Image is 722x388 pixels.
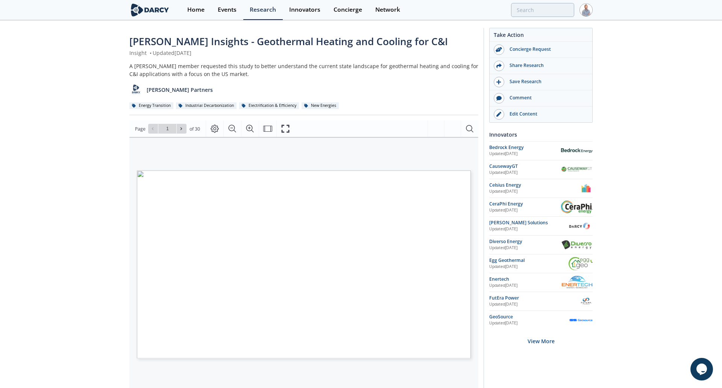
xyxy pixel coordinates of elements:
span: [PERSON_NAME] Insights - Geothermal Heating and Cooling for C&I [129,35,448,48]
img: GeoSource [569,313,593,327]
div: GeoSource [489,313,569,320]
div: Updated [DATE] [489,264,569,270]
div: Updated [DATE] [489,320,569,326]
img: Profile [579,3,593,17]
div: Diverso Energy [489,238,561,245]
img: logo-wide.svg [129,3,170,17]
img: CeraPhi Energy [561,201,593,213]
a: Egg Geothermal Updated[DATE] Egg Geothermal [489,257,593,270]
a: Edit Content [490,107,592,122]
div: Bedrock Energy [489,144,561,151]
div: Updated [DATE] [489,301,579,307]
div: Concierge [334,7,362,13]
div: Edit Content [504,111,589,117]
div: Events [218,7,237,13]
div: Egg Geothermal [489,257,569,264]
p: [PERSON_NAME] Partners [147,86,213,94]
div: Comment [504,94,589,101]
div: Save Research [504,78,589,85]
div: Electrification & Efficiency [239,102,299,109]
img: Egg Geothermal [569,257,593,270]
a: FutEra Power Updated[DATE] FutEra Power [489,295,593,308]
div: Home [187,7,205,13]
div: Updated [DATE] [489,283,561,289]
img: Bedrock Energy [561,148,593,153]
iframe: chat widget [690,358,714,380]
a: GeoSource Updated[DATE] GeoSource [489,313,593,327]
div: Research [250,7,276,13]
img: Darcy Solutions [566,219,593,233]
div: Innovators [289,7,320,13]
div: Network [375,7,400,13]
div: Concierge Request [504,46,589,53]
a: CausewayGT Updated[DATE] CausewayGT [489,163,593,176]
img: FutEra Power [579,295,593,308]
a: [PERSON_NAME] Solutions Updated[DATE] Darcy Solutions [489,219,593,233]
div: Updated [DATE] [489,207,561,213]
div: Take Action [490,31,592,42]
div: Updated [DATE] [489,170,561,176]
div: A [PERSON_NAME] member requested this study to better understand the current state landscape for ... [129,62,478,78]
div: View More [489,329,593,353]
div: Updated [DATE] [489,189,579,195]
img: Enertech [561,276,593,289]
div: CeraPhi Energy [489,201,561,207]
div: Innovators [489,128,593,141]
div: Enertech [489,276,561,283]
img: Celsius Energy [579,182,593,195]
input: Advanced Search [511,3,574,17]
span: • [148,49,153,56]
a: CeraPhi Energy Updated[DATE] CeraPhi Energy [489,201,593,214]
img: Diverso Energy [561,239,593,251]
div: Updated [DATE] [489,151,561,157]
a: Celsius Energy Updated[DATE] Celsius Energy [489,182,593,195]
div: Share Research [504,62,589,69]
img: CausewayGT [561,166,593,172]
div: Energy Transition [129,102,173,109]
div: FutEra Power [489,295,579,301]
a: Diverso Energy Updated[DATE] Diverso Energy [489,238,593,251]
div: Updated [DATE] [489,245,561,251]
div: Insight Updated [DATE] [129,49,478,57]
div: New Energies [302,102,339,109]
a: Enertech Updated[DATE] Enertech [489,276,593,289]
div: Updated [DATE] [489,226,566,232]
div: [PERSON_NAME] Solutions [489,219,566,226]
div: CausewayGT [489,163,561,170]
div: Celsius Energy [489,182,579,189]
div: Industrial Decarbonization [176,102,237,109]
a: Bedrock Energy Updated[DATE] Bedrock Energy [489,144,593,157]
